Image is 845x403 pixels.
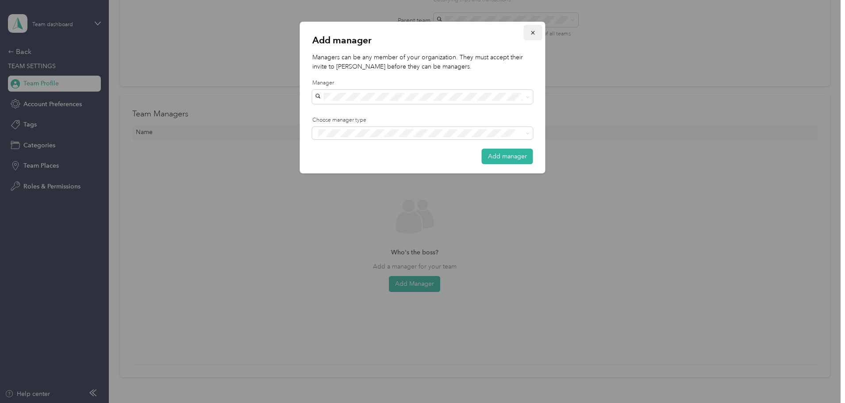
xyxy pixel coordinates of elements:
iframe: Everlance-gr Chat Button Frame [795,353,845,403]
p: Managers can be any member of your organization. They must accept their invite to [PERSON_NAME] b... [312,53,533,71]
label: Choose manager type [312,116,533,124]
label: Manager [312,79,533,87]
p: Add manager [312,34,533,46]
button: Add manager [482,149,533,164]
